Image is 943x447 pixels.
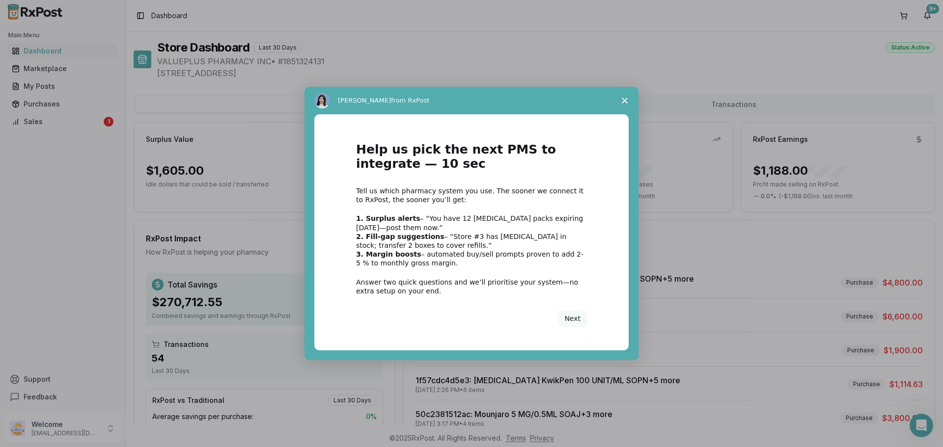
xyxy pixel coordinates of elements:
[356,233,444,240] b: 2. Fill-gap suggestions
[611,87,638,114] span: Close survey
[558,310,587,327] button: Next
[391,97,429,104] span: from RxPost
[356,250,421,258] b: 3. Margin boosts
[356,232,587,250] div: – “Store #3 has [MEDICAL_DATA] in stock; transfer 2 boxes to cover refills.”
[356,214,420,222] b: 1. Surplus alerts
[356,278,587,295] div: Answer two quick questions and we’ll prioritise your system—no extra setup on your end.
[314,93,330,108] img: Profile image for Alice
[356,250,587,267] div: – automated buy/sell prompts proven to add 2-5 % to monthly gross margin.
[338,97,391,104] span: [PERSON_NAME]
[356,143,587,177] h1: Help us pick the next PMS to integrate — 10 sec
[356,214,587,232] div: – “You have 12 [MEDICAL_DATA] packs expiring [DATE]—post them now.”
[356,186,587,204] div: Tell us which pharmacy system you use. The sooner we connect it to RxPost, the sooner you’ll get:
